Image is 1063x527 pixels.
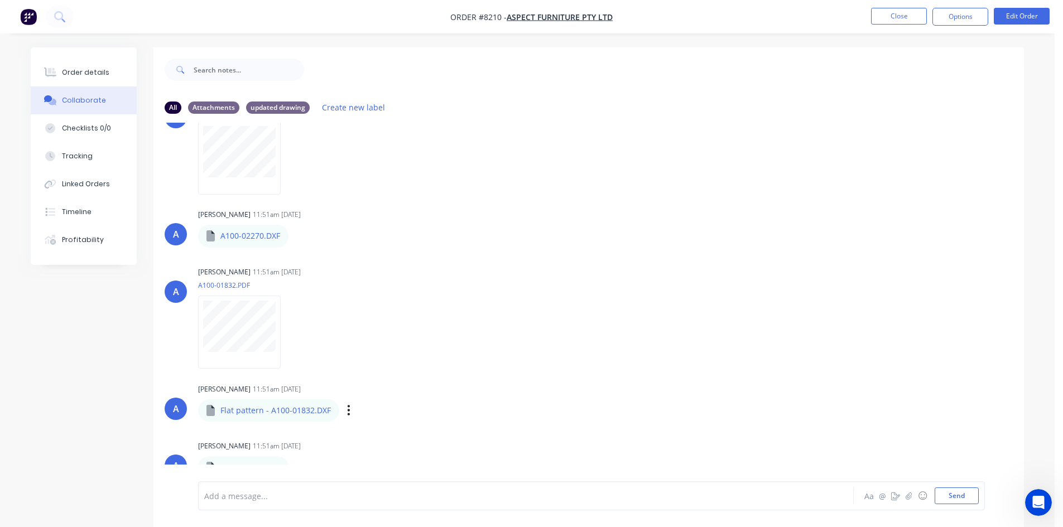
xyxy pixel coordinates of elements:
[507,12,613,22] a: Aspect Furniture Pty Ltd
[62,123,111,133] div: Checklists 0/0
[198,384,251,394] div: [PERSON_NAME]
[220,405,331,416] p: Flat pattern - A100-01832.DXF
[194,59,304,81] input: Search notes...
[20,8,37,25] img: Factory
[246,101,310,114] div: updated drawing
[1025,489,1052,516] iframe: Intercom live chat
[253,267,301,277] div: 11:51am [DATE]
[188,101,239,114] div: Attachments
[935,487,979,504] button: Send
[450,12,507,22] span: Order #8210 -
[198,441,251,451] div: [PERSON_NAME]
[316,100,391,115] button: Create new label
[31,142,137,170] button: Tracking
[31,114,137,142] button: Checklists 0/0
[220,230,280,241] p: A100-02270.DXF
[62,235,104,245] div: Profitability
[62,67,109,78] div: Order details
[31,86,137,114] button: Collaborate
[173,402,179,415] div: A
[62,151,93,161] div: Tracking
[62,207,92,217] div: Timeline
[31,226,137,254] button: Profitability
[916,489,929,502] button: ☺
[62,179,110,189] div: Linked Orders
[198,210,251,220] div: [PERSON_NAME]
[173,459,179,472] div: A
[876,489,889,502] button: @
[62,95,106,105] div: Collaborate
[253,210,301,220] div: 11:51am [DATE]
[173,228,179,241] div: A
[994,8,1050,25] button: Edit Order
[173,285,179,298] div: A
[932,8,988,26] button: Options
[862,489,876,502] button: Aa
[31,170,137,198] button: Linked Orders
[253,384,301,394] div: 11:51am [DATE]
[31,59,137,86] button: Order details
[31,198,137,226] button: Timeline
[165,101,181,114] div: All
[198,267,251,277] div: [PERSON_NAME]
[198,281,292,290] p: A100-01832.PDF
[871,8,927,25] button: Close
[253,441,301,451] div: 11:51am [DATE]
